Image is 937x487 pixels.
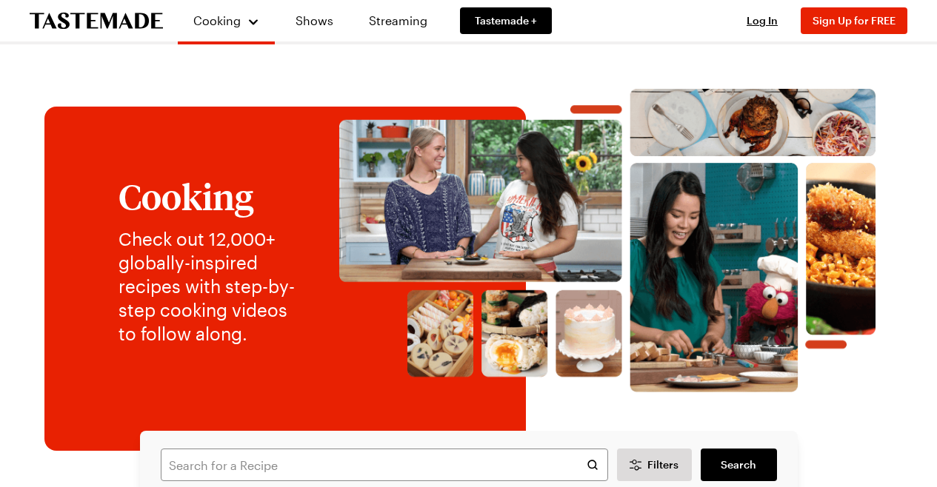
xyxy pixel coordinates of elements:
[647,457,678,472] span: Filters
[701,449,776,481] a: filters
[475,13,537,28] span: Tastemade +
[337,89,878,392] img: Explore recipes
[813,14,896,27] span: Sign Up for FREE
[119,177,307,215] h1: Cooking
[30,13,163,30] a: To Tastemade Home Page
[161,449,608,481] input: Search for a Recipe
[460,7,552,34] a: Tastemade +
[617,449,693,481] button: Desktop filters
[721,457,756,472] span: Search
[801,7,907,34] button: Sign Up for FREE
[119,227,307,346] p: Check out 12,000+ globally-inspired recipes with step-by-step cooking videos to follow along.
[747,14,778,27] span: Log In
[193,13,241,27] span: Cooking
[733,13,792,28] button: Log In
[193,6,260,36] button: Cooking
